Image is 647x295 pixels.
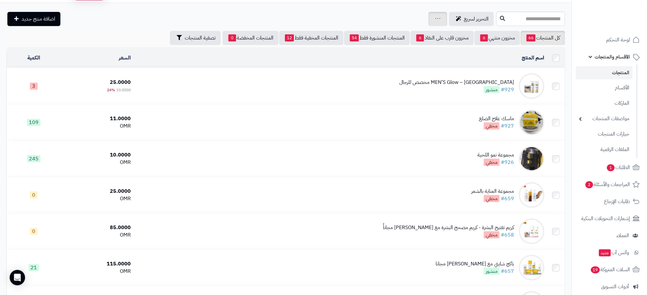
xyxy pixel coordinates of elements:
a: #658 [501,231,514,239]
span: 0 [30,192,38,199]
img: كريم تفتيح البشرة - كريم مصحح البشرة مع ريتنول مجاناً [519,219,545,244]
img: مجموعة العناية بالشعر [519,182,545,208]
div: Open Intercom Messenger [10,270,25,285]
div: كريم تفتيح البشرة - كريم مصحح البشرة مع [PERSON_NAME] مجاناً [383,224,514,231]
div: 85.0000 [64,224,131,231]
span: 1 [607,164,615,171]
span: منشور [484,86,500,93]
span: 66 [527,34,536,41]
span: الطلبات [606,163,630,172]
a: المنتجات المنشورة فقط54 [344,31,410,45]
a: المنتجات [576,66,633,79]
a: اضافة منتج جديد [7,12,60,26]
span: 6 [480,34,488,41]
span: التحرير لسريع [464,15,489,23]
a: مخزون منتهي6 [474,31,520,45]
span: أدوات التسويق [601,282,629,291]
span: الأقسام والمنتجات [595,52,630,61]
img: ماسك علاج الصلع [519,110,545,135]
span: 6 [416,34,424,41]
a: أدوات التسويق [576,279,643,294]
span: 25.0000 [110,78,131,86]
a: خيارات المنتجات [576,127,633,141]
span: 0 [228,34,236,41]
span: لوحة التحكم [606,35,630,44]
img: logo-2.png [603,15,641,29]
a: #927 [501,122,514,130]
div: 25.0000 [64,188,131,195]
a: #657 [501,267,514,275]
span: مخفي [484,159,500,166]
span: السلات المتروكة [590,265,630,274]
span: تصفية المنتجات [185,34,216,42]
a: الكمية [27,54,40,62]
span: اضافة منتج جديد [22,15,55,23]
span: 12 [285,34,294,41]
div: مجموعة العناية بالشعر [471,188,514,195]
a: الماركات [576,96,633,110]
span: إشعارات التحويلات البنكية [581,214,630,223]
a: طلبات الإرجاع [576,194,643,209]
a: #926 [501,158,514,166]
a: كل المنتجات66 [521,31,565,45]
a: الطلبات1 [576,160,643,175]
div: 11.0000 [64,115,131,122]
div: باكج شايني مع [PERSON_NAME] مجانا [436,260,514,268]
span: 24% [107,87,115,93]
a: السلات المتروكة19 [576,262,643,277]
span: مخفي [484,231,500,238]
span: العملاء [616,231,629,240]
span: 0 [30,228,38,235]
div: OMR [64,231,131,239]
a: العملاء [576,228,643,243]
span: 19 [591,266,600,273]
span: 3 [30,83,38,90]
a: الملفات الرقمية [576,143,633,156]
a: إشعارات التحويلات البنكية [576,211,643,226]
span: 54 [350,34,359,41]
span: المراجعات والأسئلة [585,180,630,189]
div: 10.0000 [64,151,131,159]
a: لوحة التحكم [576,32,643,48]
div: OMR [64,159,131,166]
a: اسم المنتج [522,54,545,62]
span: طلبات الإرجاع [604,197,630,206]
span: وآتس آب [598,248,629,257]
div: OMR [64,122,131,130]
div: OMR [64,195,131,202]
span: 2 [585,181,593,188]
span: مخفي [484,195,500,202]
button: تصفية المنتجات [170,31,221,45]
a: المنتجات المخفية فقط12 [279,31,343,45]
div: MEN’S Glow – [GEOGRAPHIC_DATA] مخصص للرجال [399,79,514,86]
span: 33.0000 [116,87,131,93]
span: 21 [29,264,39,271]
a: المنتجات المخفضة0 [223,31,279,45]
a: السعر [119,54,131,62]
span: 245 [27,155,40,162]
a: التحرير لسريع [449,12,494,26]
div: OMR [64,268,131,275]
a: الأقسام [576,81,633,95]
a: مخزون قارب على النفاذ6 [411,31,474,45]
a: المراجعات والأسئلة2 [576,177,643,192]
span: مخفي [484,122,500,130]
a: وآتس آبجديد [576,245,643,260]
a: #659 [501,195,514,202]
img: مجموعة نمو اللحية [519,146,545,172]
span: جديد [599,249,611,256]
span: منشور [484,268,500,275]
a: مواصفات المنتجات [576,112,633,126]
img: MEN’S Glow – باكج مخصص للرجال [519,73,545,99]
a: #929 [501,86,514,94]
span: 109 [27,119,40,126]
div: 115.0000 [64,260,131,268]
div: ماسك علاج الصلع [479,115,514,122]
img: باكج شايني مع كريم نضارة مجانا [519,255,545,281]
div: مجموعة نمو اللحية [477,151,514,159]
